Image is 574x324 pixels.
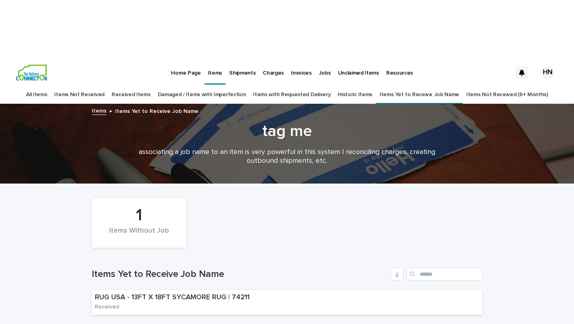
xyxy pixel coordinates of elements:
p: Items [208,60,222,77]
img: aCWQmA6OSGG0Kwt8cj3c [16,65,47,81]
p: associating a job name to an item is very powerful in this system | reconciling charges, creating... [128,148,446,165]
a: Charges [259,60,287,85]
p: Items Yet to Receive Job Name [115,106,199,115]
p: Received [95,304,119,310]
div: 1 [105,205,173,225]
a: Invoices [287,60,315,85]
a: Items [204,60,226,83]
p: Resources [386,60,413,77]
a: Jobs [315,60,334,85]
p: Jobs [319,60,331,77]
a: Historic Items [338,85,372,104]
div: HN [541,66,554,79]
a: Items with Requested Delivery [253,85,330,104]
p: Charges [263,60,284,77]
a: Received Items [112,85,151,104]
h1: Items Yet to Receive Job Name [92,269,387,280]
a: RUG USA - 13FT X 18FT SYCAMORE RUG | 74211Received [92,290,482,315]
p: Invoices [291,60,312,77]
a: Items Not Received [54,85,104,104]
p: Shipments [229,60,256,77]
a: Items Yet to Receive Job Name [379,85,459,104]
a: Items Not Received (6+ Months) [466,85,548,104]
div: Items Without Job [105,227,173,243]
a: Unclaimed Items [334,60,383,85]
h1: tag me [92,122,482,141]
a: Home Page [167,60,204,85]
a: Resources [383,60,417,85]
a: All Items [26,85,47,104]
a: Damaged / Items with Imperfection [158,85,246,104]
input: Search [407,268,482,281]
p: RUG USA - 13FT X 18FT SYCAMORE RUG | 74211 [95,293,274,302]
p: Home Page [171,60,201,77]
a: Items [92,106,106,115]
a: Shipments [226,60,259,85]
p: Unclaimed Items [338,60,379,77]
